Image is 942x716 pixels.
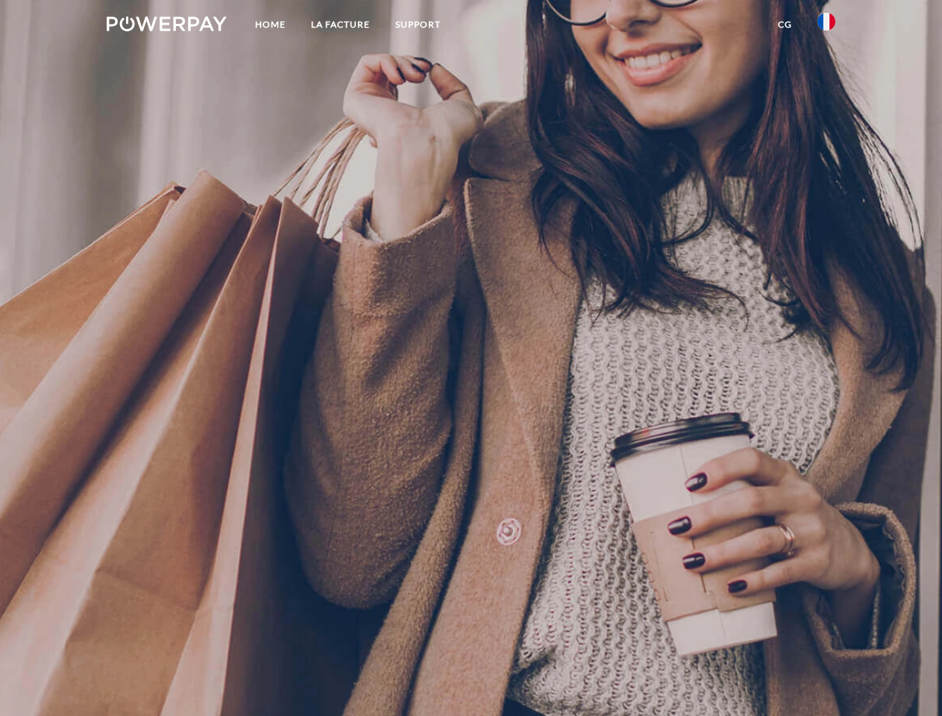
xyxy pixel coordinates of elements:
[765,11,805,38] a: CG
[242,11,298,38] a: Home
[298,11,383,38] a: LA FACTURE
[107,16,227,31] img: logo-powerpay-white.svg
[817,13,835,31] img: fr
[383,11,453,38] a: Support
